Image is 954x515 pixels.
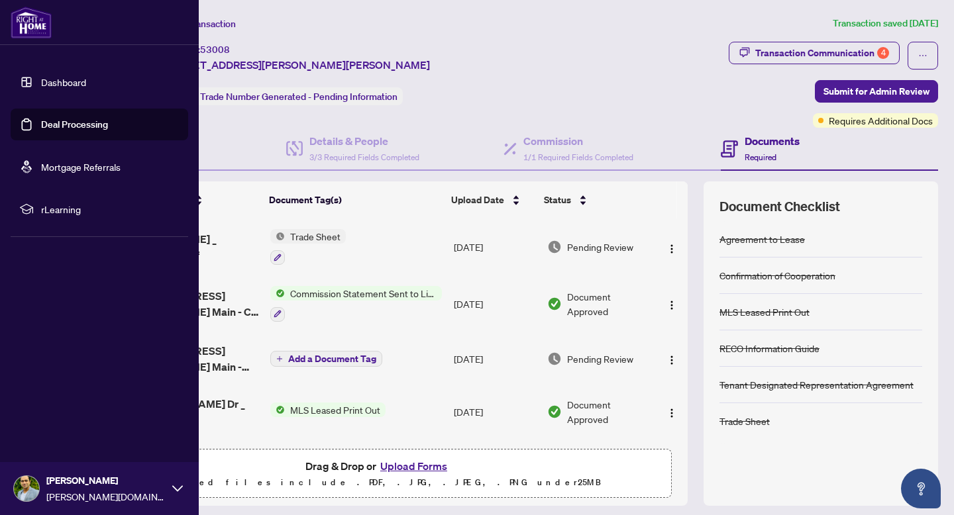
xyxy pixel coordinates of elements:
[270,351,382,367] button: Add a Document Tag
[547,240,562,254] img: Document Status
[823,81,929,102] span: Submit for Admin Review
[376,457,451,475] button: Upload Forms
[745,133,800,149] h4: Documents
[666,408,677,418] img: Logo
[918,51,927,60] span: ellipsis
[200,44,230,56] span: 53008
[449,438,542,495] td: [DATE]
[446,181,539,218] th: Upload Date
[719,268,835,283] div: Confirmation of Cooperation
[200,91,397,103] span: Trade Number Generated - Pending Information
[719,377,914,392] div: Tenant Designated Representation Agreement
[544,193,571,207] span: Status
[288,354,376,363] span: Add a Document Tag
[755,42,889,64] div: Transaction Communication
[451,193,504,207] span: Upload Date
[729,42,900,64] button: Transaction Communication4
[449,385,542,438] td: [DATE]
[449,275,542,332] td: [DATE]
[719,197,840,216] span: Document Checklist
[547,297,562,311] img: Document Status
[270,402,285,417] img: Status Icon
[164,87,403,105] div: Status:
[719,304,810,319] div: MLS Leased Print Out
[41,161,121,173] a: Mortgage Referrals
[567,351,633,366] span: Pending Review
[93,475,663,491] p: Supported files include .PDF, .JPG, .JPEG, .PNG under 25 MB
[719,232,805,246] div: Agreement to Lease
[449,332,542,385] td: [DATE]
[567,240,633,254] span: Pending Review
[46,473,166,488] span: [PERSON_NAME]
[165,18,236,30] span: View Transaction
[11,7,52,38] img: logo
[567,289,650,318] span: Document Approved
[276,355,283,362] span: plus
[264,181,446,218] th: Document Tag(s)
[547,404,562,419] img: Document Status
[270,350,382,367] button: Add a Document Tag
[523,133,633,149] h4: Commission
[539,181,651,218] th: Status
[523,152,633,162] span: 1/1 Required Fields Completed
[285,402,386,417] span: MLS Leased Print Out
[309,133,419,149] h4: Details & People
[270,402,386,417] button: Status IconMLS Leased Print Out
[285,229,346,244] span: Trade Sheet
[270,286,285,301] img: Status Icon
[666,355,677,365] img: Logo
[567,397,650,426] span: Document Approved
[41,202,179,216] span: rLearning
[661,236,682,257] button: Logo
[833,16,938,31] article: Transaction saved [DATE]
[164,57,430,73] span: [STREET_ADDRESS][PERSON_NAME][PERSON_NAME]
[270,229,346,265] button: Status IconTrade Sheet
[661,401,682,422] button: Logo
[719,414,770,428] div: Trade Sheet
[305,457,451,475] span: Drag & Drop or
[270,286,442,322] button: Status IconCommission Statement Sent to Listing Brokerage
[745,152,776,162] span: Required
[829,113,933,128] span: Requires Additional Docs
[877,47,889,59] div: 4
[547,351,562,366] img: Document Status
[661,348,682,369] button: Logo
[14,476,39,501] img: Profile Icon
[661,293,682,314] button: Logo
[41,76,86,88] a: Dashboard
[901,469,941,508] button: Open asap
[85,449,671,498] span: Drag & Drop orUpload FormsSupported files include .PDF, .JPG, .JPEG, .PNG under25MB
[285,286,442,301] span: Commission Statement Sent to Listing Brokerage
[719,341,820,355] div: RECO Information Guide
[46,489,166,504] span: [PERSON_NAME][DOMAIN_NAME][EMAIL_ADDRESS][DOMAIN_NAME]
[666,244,677,254] img: Logo
[270,229,285,244] img: Status Icon
[41,118,108,130] a: Deal Processing
[449,218,542,275] td: [DATE]
[309,152,419,162] span: 3/3 Required Fields Completed
[815,80,938,103] button: Submit for Admin Review
[666,300,677,310] img: Logo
